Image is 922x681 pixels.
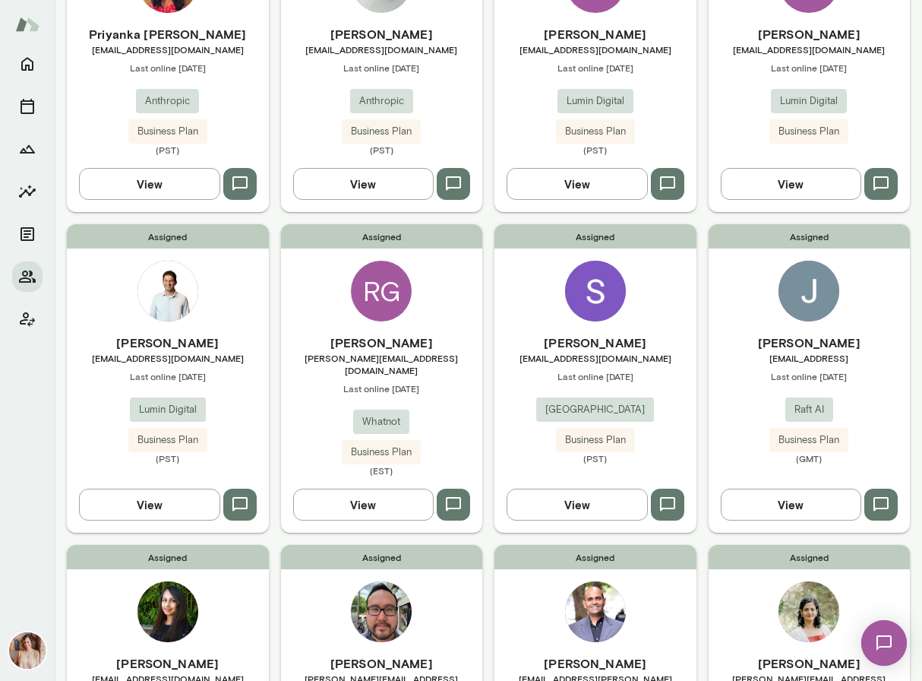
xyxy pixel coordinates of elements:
span: (PST) [494,144,696,156]
span: Assigned [494,545,696,569]
h6: [PERSON_NAME] [709,334,911,352]
button: View [721,489,862,521]
span: Last online [DATE] [281,382,483,394]
img: Mento [15,10,39,39]
h6: [PERSON_NAME] [709,25,911,43]
button: Insights [12,176,43,207]
span: Business Plan [342,124,421,139]
h6: [PERSON_NAME] [281,654,483,673]
h6: [PERSON_NAME] [67,334,269,352]
img: Payam Nael [137,261,198,321]
span: Lumin Digital [557,93,633,109]
span: Lumin Digital [771,93,847,109]
button: Home [12,49,43,79]
img: Nancy Alsip [9,632,46,669]
span: Last online [DATE] [67,62,269,74]
span: Business Plan [556,124,635,139]
span: Whatnot [353,414,409,429]
span: [EMAIL_ADDRESS][DOMAIN_NAME] [494,43,696,55]
h6: Priyanka [PERSON_NAME] [67,25,269,43]
span: Last online [DATE] [709,370,911,382]
span: (PST) [67,144,269,156]
button: View [507,489,648,521]
button: View [721,168,862,200]
img: Geetika Singh [778,581,839,642]
span: (EST) [281,464,483,477]
span: Anthropic [350,93,413,109]
img: George Evans [351,581,412,642]
img: Harsha Aravindakshan [137,581,198,642]
span: Assigned [281,224,483,249]
span: Assigned [67,224,269,249]
button: Members [12,261,43,292]
button: View [79,168,220,200]
span: [EMAIL_ADDRESS][DOMAIN_NAME] [709,43,911,55]
h6: [PERSON_NAME] [494,25,696,43]
span: Business Plan [128,124,207,139]
span: Raft AI [785,402,833,417]
img: Sunil George [565,261,626,321]
span: [GEOGRAPHIC_DATA] [536,402,654,417]
span: Lumin Digital [130,402,206,417]
span: Assigned [67,545,269,569]
span: Last online [DATE] [67,370,269,382]
span: (GMT) [709,452,911,464]
h6: [PERSON_NAME] [494,654,696,673]
span: Business Plan [128,432,207,448]
span: Last online [DATE] [494,370,696,382]
span: (PST) [67,452,269,464]
span: (PST) [281,144,483,156]
h6: [PERSON_NAME] [494,334,696,352]
h6: [PERSON_NAME] [281,25,483,43]
span: Last online [DATE] [494,62,696,74]
span: [EMAIL_ADDRESS][DOMAIN_NAME] [67,352,269,364]
img: Jack Taylor [778,261,839,321]
span: Assigned [709,224,911,249]
span: Last online [DATE] [281,62,483,74]
span: Business Plan [342,445,421,460]
span: [EMAIL_ADDRESS][DOMAIN_NAME] [494,352,696,364]
span: Business Plan [556,432,635,448]
img: Lux Nagarajan [565,581,626,642]
button: View [293,168,434,200]
h6: [PERSON_NAME] [67,654,269,673]
span: Assigned [281,545,483,569]
button: View [79,489,220,521]
span: Assigned [709,545,911,569]
span: (PST) [494,452,696,464]
button: Documents [12,219,43,249]
button: Client app [12,304,43,334]
button: View [507,168,648,200]
button: Growth Plan [12,134,43,164]
div: RG [351,261,412,321]
span: Assigned [494,224,696,249]
span: Business Plan [769,432,848,448]
button: View [293,489,434,521]
span: Business Plan [769,124,848,139]
h6: [PERSON_NAME] [281,334,483,352]
span: Last online [DATE] [709,62,911,74]
span: [EMAIL_ADDRESS] [709,352,911,364]
span: [EMAIL_ADDRESS][DOMAIN_NAME] [281,43,483,55]
button: Sessions [12,91,43,122]
span: Anthropic [136,93,199,109]
span: [PERSON_NAME][EMAIL_ADDRESS][DOMAIN_NAME] [281,352,483,376]
h6: [PERSON_NAME] [709,654,911,673]
span: [EMAIL_ADDRESS][DOMAIN_NAME] [67,43,269,55]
